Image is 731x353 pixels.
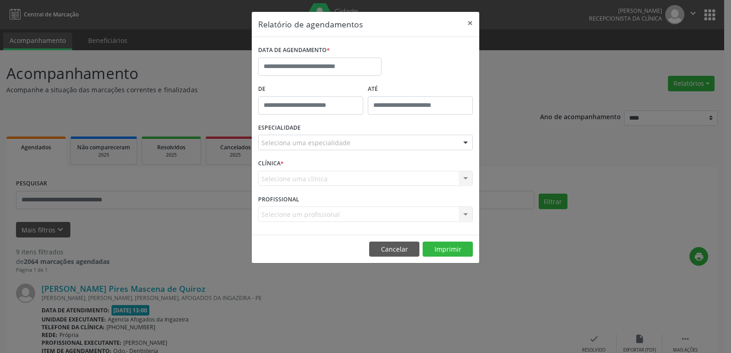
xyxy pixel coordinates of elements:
label: ATÉ [368,82,473,96]
label: PROFISSIONAL [258,192,299,206]
button: Imprimir [423,242,473,257]
label: De [258,82,363,96]
label: CLÍNICA [258,157,284,171]
h5: Relatório de agendamentos [258,18,363,30]
label: DATA DE AGENDAMENTO [258,43,330,58]
button: Close [461,12,479,34]
span: Seleciona uma especialidade [261,138,350,148]
button: Cancelar [369,242,419,257]
label: ESPECIALIDADE [258,121,301,135]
